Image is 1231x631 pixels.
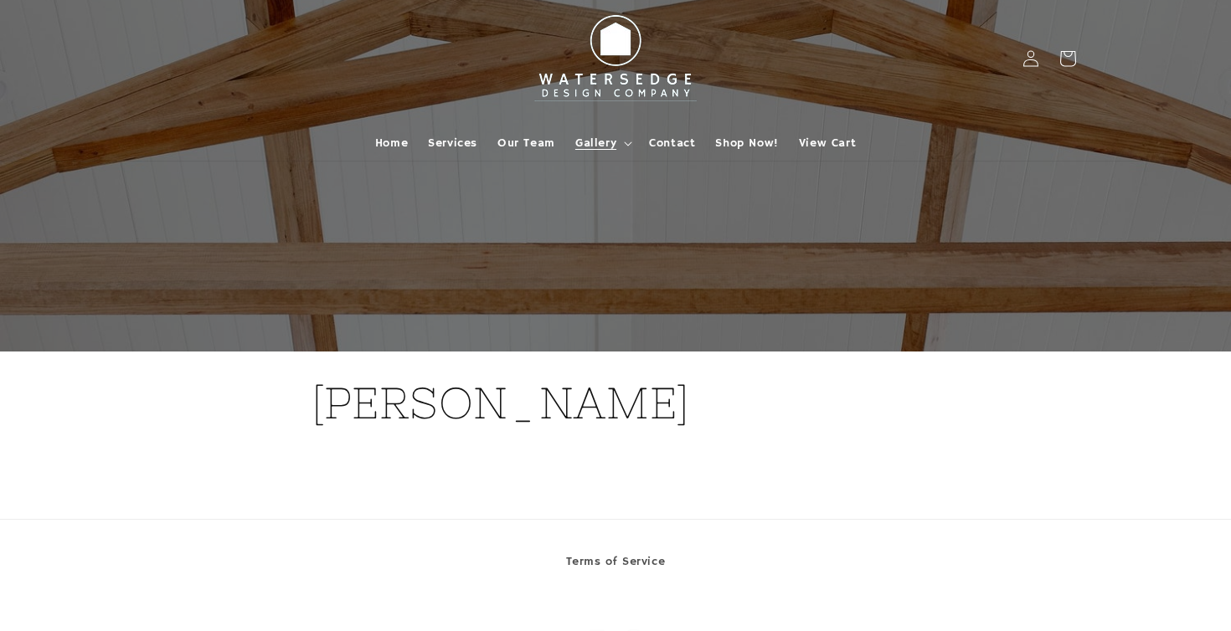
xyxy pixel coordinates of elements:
[523,7,708,110] img: Watersedge Design Co
[497,136,555,151] span: Our Team
[312,375,919,432] h1: [PERSON_NAME]
[639,126,705,161] a: Contact
[799,136,856,151] span: View Cart
[566,551,666,577] a: Terms of Service
[565,126,639,161] summary: Gallery
[649,136,695,151] span: Contact
[705,126,788,161] a: Shop Now!
[365,126,418,161] a: Home
[418,126,487,161] a: Services
[575,136,616,151] span: Gallery
[789,126,866,161] a: View Cart
[428,136,477,151] span: Services
[715,136,778,151] span: Shop Now!
[375,136,408,151] span: Home
[487,126,565,161] a: Our Team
